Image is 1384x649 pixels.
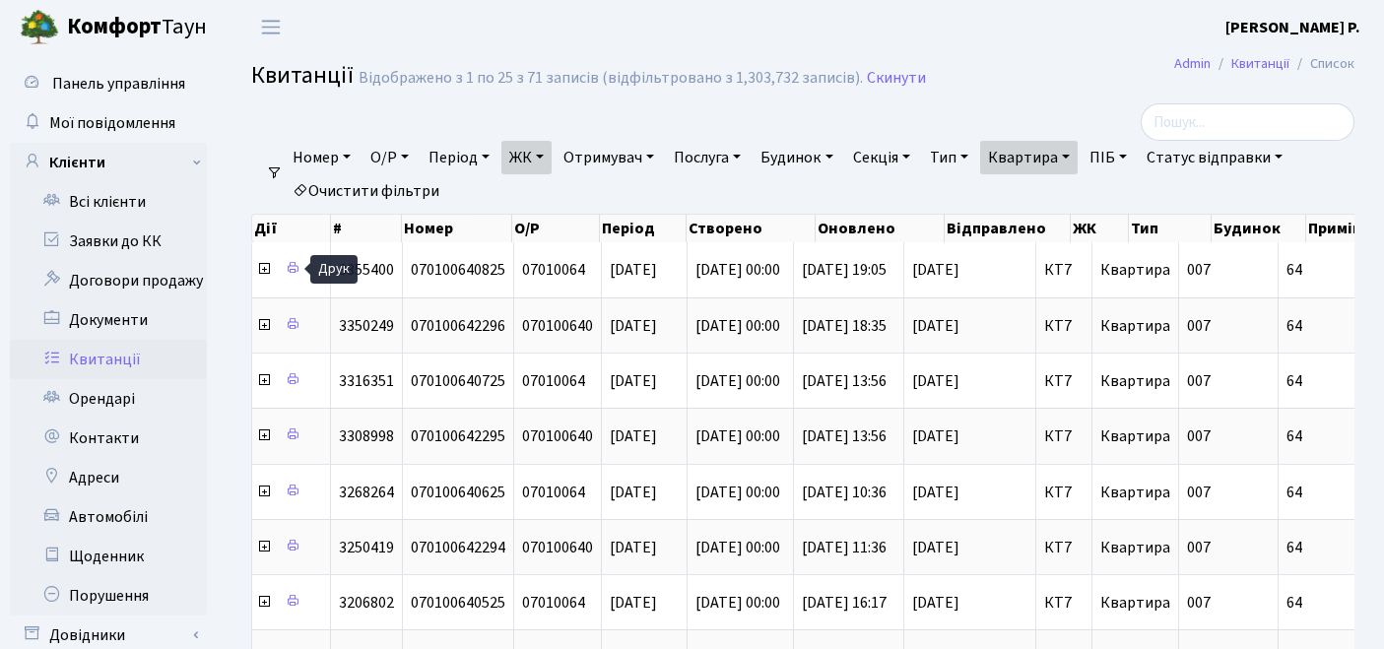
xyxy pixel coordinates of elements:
[1289,53,1354,75] li: Список
[339,425,394,447] span: 3308998
[1100,537,1170,558] span: Квартира
[912,262,1027,278] span: [DATE]
[411,537,505,558] span: 070100642294
[49,112,175,134] span: Мої повідомлення
[339,370,394,392] span: 3316351
[10,64,207,103] a: Панель управління
[1187,425,1211,447] span: 007
[522,315,593,337] span: 070100640
[912,318,1027,334] span: [DATE]
[922,141,976,174] a: Тип
[67,11,162,42] b: Комфорт
[666,141,749,174] a: Послуга
[411,370,505,392] span: 070100640725
[1044,318,1084,334] span: КТ7
[867,69,926,88] a: Скинути
[67,11,207,44] span: Таун
[52,73,185,95] span: Панель управління
[522,592,585,614] span: 07010064
[1044,428,1084,444] span: КТ7
[411,482,505,503] span: 070100640625
[10,103,207,143] a: Мої повідомлення
[802,370,887,392] span: [DATE] 13:56
[10,340,207,379] a: Квитанції
[802,482,887,503] span: [DATE] 10:36
[802,425,887,447] span: [DATE] 13:56
[600,215,687,242] th: Період
[1187,315,1211,337] span: 007
[1044,262,1084,278] span: КТ7
[339,592,394,614] span: 3206802
[421,141,497,174] a: Період
[695,370,780,392] span: [DATE] 00:00
[912,428,1027,444] span: [DATE]
[695,425,780,447] span: [DATE] 00:00
[10,419,207,458] a: Контакти
[1100,482,1170,503] span: Квартира
[10,300,207,340] a: Документи
[1100,259,1170,281] span: Квартира
[1044,485,1084,500] span: КТ7
[1174,53,1211,74] a: Admin
[362,141,417,174] a: О/Р
[1187,370,1211,392] span: 007
[512,215,599,242] th: О/Р
[20,8,59,47] img: logo.png
[556,141,662,174] a: Отримувач
[1141,103,1354,141] input: Пошук...
[246,11,296,43] button: Переключити навігацію
[411,315,505,337] span: 070100642296
[1225,16,1360,39] a: [PERSON_NAME] Р.
[753,141,840,174] a: Будинок
[522,537,593,558] span: 070100640
[802,537,887,558] span: [DATE] 11:36
[1129,215,1212,242] th: Тип
[695,259,780,281] span: [DATE] 00:00
[252,215,331,242] th: Дії
[610,537,657,558] span: [DATE]
[339,259,394,281] span: 3355400
[501,141,552,174] a: ЖК
[695,315,780,337] span: [DATE] 00:00
[912,485,1027,500] span: [DATE]
[695,592,780,614] span: [DATE] 00:00
[912,540,1027,555] span: [DATE]
[610,592,657,614] span: [DATE]
[1231,53,1289,74] a: Квитанції
[411,425,505,447] span: 070100642295
[10,143,207,182] a: Клієнти
[687,215,816,242] th: Створено
[1145,43,1384,85] nav: breadcrumb
[10,182,207,222] a: Всі клієнти
[10,261,207,300] a: Договори продажу
[522,370,585,392] span: 07010064
[1225,17,1360,38] b: [PERSON_NAME] Р.
[610,482,657,503] span: [DATE]
[10,497,207,537] a: Автомобілі
[285,141,359,174] a: Номер
[1044,595,1084,611] span: КТ7
[1187,482,1211,503] span: 007
[1044,373,1084,389] span: КТ7
[1100,370,1170,392] span: Квартира
[522,259,585,281] span: 07010064
[816,215,945,242] th: Оновлено
[411,259,505,281] span: 070100640825
[912,373,1027,389] span: [DATE]
[695,482,780,503] span: [DATE] 00:00
[610,425,657,447] span: [DATE]
[1044,540,1084,555] span: КТ7
[1100,315,1170,337] span: Квартира
[402,215,512,242] th: Номер
[802,315,887,337] span: [DATE] 18:35
[10,379,207,419] a: Орендарі
[10,537,207,576] a: Щоденник
[522,482,585,503] span: 07010064
[522,425,593,447] span: 070100640
[359,69,863,88] div: Відображено з 1 по 25 з 71 записів (відфільтровано з 1,303,732 записів).
[610,259,657,281] span: [DATE]
[610,315,657,337] span: [DATE]
[695,537,780,558] span: [DATE] 00:00
[331,215,402,242] th: #
[1139,141,1290,174] a: Статус відправки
